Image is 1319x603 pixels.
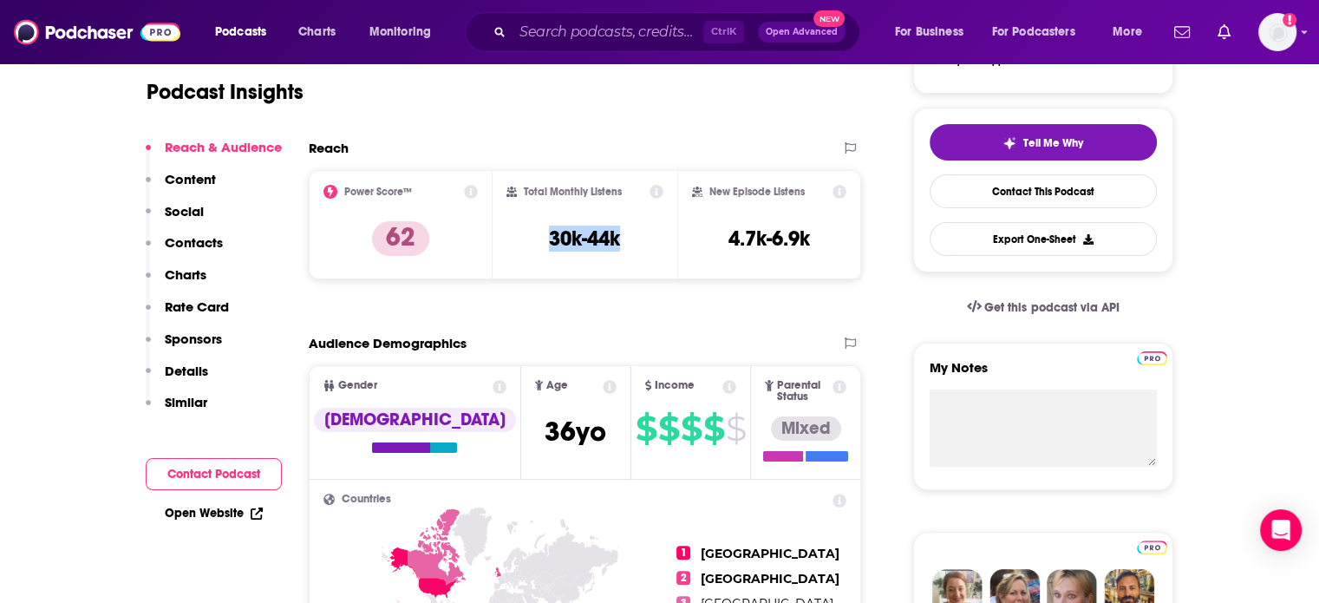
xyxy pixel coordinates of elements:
[146,458,282,490] button: Contact Podcast
[165,266,206,283] p: Charts
[726,415,746,442] span: $
[1260,509,1302,551] div: Open Intercom Messenger
[165,171,216,187] p: Content
[930,174,1157,208] a: Contact This Podcast
[14,16,180,49] img: Podchaser - Follow, Share and Rate Podcasts
[146,394,207,426] button: Similar
[481,12,877,52] div: Search podcasts, credits, & more...
[314,408,516,432] div: [DEMOGRAPHIC_DATA]
[165,139,282,155] p: Reach & Audience
[930,359,1157,390] label: My Notes
[676,571,690,585] span: 2
[984,300,1119,315] span: Get this podcast via API
[1023,136,1083,150] span: Tell Me Why
[1002,136,1016,150] img: tell me why sparkle
[1211,17,1237,47] a: Show notifications dropdown
[165,234,223,251] p: Contacts
[165,298,229,315] p: Rate Card
[758,22,846,43] button: Open AdvancedNew
[676,546,690,560] span: 1
[546,380,568,391] span: Age
[777,380,830,403] span: Parental Status
[146,139,282,171] button: Reach & Audience
[342,494,391,505] span: Countries
[1167,17,1197,47] a: Show notifications dropdown
[1137,541,1167,554] img: Podchaser Pro
[766,28,838,36] span: Open Advanced
[338,380,377,391] span: Gender
[545,415,606,449] span: 36 yo
[701,546,839,561] span: [GEOGRAPHIC_DATA]
[1113,20,1142,44] span: More
[146,234,223,266] button: Contacts
[165,203,204,220] p: Social
[146,266,206,298] button: Charts
[953,286,1133,329] a: Get this podcast via API
[344,186,412,198] h2: Power Score™
[1137,349,1167,365] a: Pro website
[636,415,656,442] span: $
[655,380,695,391] span: Income
[1137,538,1167,554] a: Pro website
[165,394,207,410] p: Similar
[992,20,1075,44] span: For Podcasters
[883,18,985,46] button: open menu
[146,171,216,203] button: Content
[146,298,229,331] button: Rate Card
[895,20,963,44] span: For Business
[215,20,266,44] span: Podcasts
[165,506,263,521] a: Open Website
[165,331,222,347] p: Sponsors
[524,186,622,198] h2: Total Monthly Listens
[1283,13,1296,27] svg: Add a profile image
[703,415,724,442] span: $
[298,20,336,44] span: Charts
[513,18,703,46] input: Search podcasts, credits, & more...
[309,335,467,351] h2: Audience Demographics
[930,124,1157,161] button: tell me why sparkleTell Me Why
[146,363,208,395] button: Details
[1258,13,1296,51] button: Show profile menu
[701,571,839,587] span: [GEOGRAPHIC_DATA]
[372,221,429,256] p: 62
[1137,351,1167,365] img: Podchaser Pro
[709,186,805,198] h2: New Episode Listens
[309,140,349,156] h2: Reach
[549,226,620,252] h3: 30k-44k
[147,79,304,105] h1: Podcast Insights
[771,416,841,441] div: Mixed
[165,363,208,379] p: Details
[203,18,289,46] button: open menu
[930,222,1157,256] button: Export One-Sheet
[1100,18,1164,46] button: open menu
[703,21,744,43] span: Ctrl K
[369,20,431,44] span: Monitoring
[357,18,454,46] button: open menu
[1258,13,1296,51] img: User Profile
[658,415,679,442] span: $
[681,415,702,442] span: $
[813,10,845,27] span: New
[981,18,1100,46] button: open menu
[1258,13,1296,51] span: Logged in as dmessina
[146,331,222,363] button: Sponsors
[287,18,346,46] a: Charts
[728,226,810,252] h3: 4.7k-6.9k
[146,203,204,235] button: Social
